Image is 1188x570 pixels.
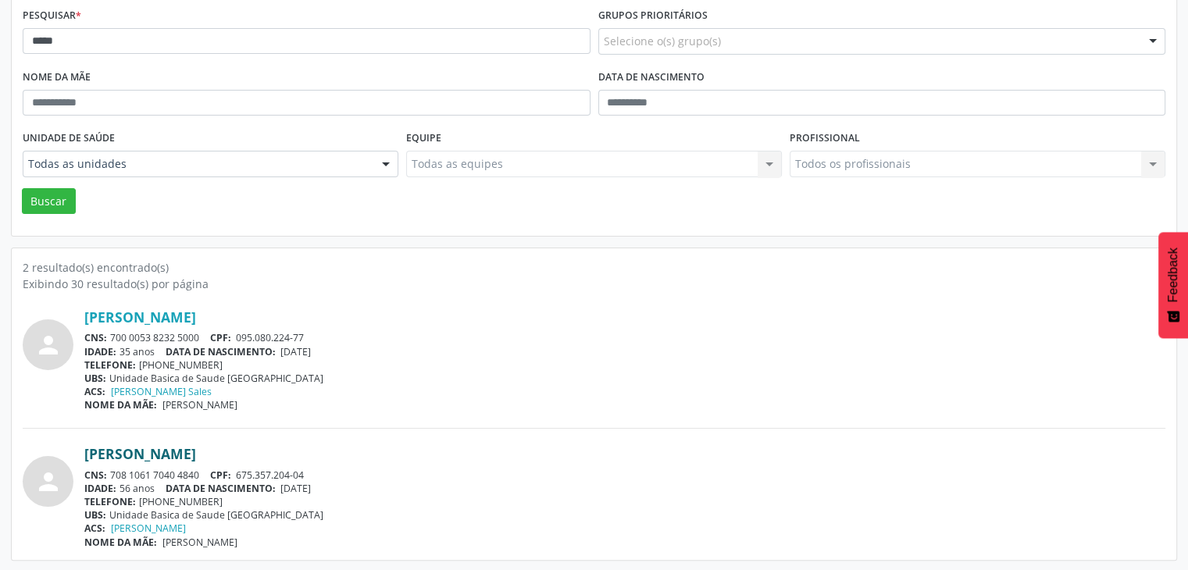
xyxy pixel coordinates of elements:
[84,385,105,398] span: ACS:
[210,468,231,482] span: CPF:
[22,188,76,215] button: Buscar
[111,385,212,398] a: [PERSON_NAME] Sales
[1158,232,1188,338] button: Feedback - Mostrar pesquisa
[34,331,62,359] i: person
[84,468,1165,482] div: 708 1061 7040 4840
[84,495,136,508] span: TELEFONE:
[84,358,136,372] span: TELEFONE:
[598,66,705,90] label: Data de nascimento
[84,508,1165,522] div: Unidade Basica de Saude [GEOGRAPHIC_DATA]
[111,522,186,535] a: [PERSON_NAME]
[1166,248,1180,302] span: Feedback
[34,468,62,496] i: person
[84,482,1165,495] div: 56 anos
[84,536,157,549] span: NOME DA MÃE:
[84,331,107,344] span: CNS:
[280,482,311,495] span: [DATE]
[84,508,106,522] span: UBS:
[166,482,276,495] span: DATA DE NASCIMENTO:
[84,468,107,482] span: CNS:
[598,4,708,28] label: Grupos prioritários
[84,345,1165,358] div: 35 anos
[23,276,1165,292] div: Exibindo 30 resultado(s) por página
[23,66,91,90] label: Nome da mãe
[162,536,237,549] span: [PERSON_NAME]
[406,126,441,151] label: Equipe
[23,4,81,28] label: Pesquisar
[210,331,231,344] span: CPF:
[166,345,276,358] span: DATA DE NASCIMENTO:
[84,482,116,495] span: IDADE:
[23,259,1165,276] div: 2 resultado(s) encontrado(s)
[84,495,1165,508] div: [PHONE_NUMBER]
[84,372,106,385] span: UBS:
[236,468,304,482] span: 675.357.204-04
[236,331,304,344] span: 095.080.224-77
[23,126,115,151] label: Unidade de saúde
[84,522,105,535] span: ACS:
[84,372,1165,385] div: Unidade Basica de Saude [GEOGRAPHIC_DATA]
[84,398,157,411] span: NOME DA MÃE:
[280,345,311,358] span: [DATE]
[84,308,196,326] a: [PERSON_NAME]
[84,345,116,358] span: IDADE:
[28,156,366,172] span: Todas as unidades
[84,358,1165,372] div: [PHONE_NUMBER]
[84,445,196,462] a: [PERSON_NAME]
[790,126,860,151] label: Profissional
[604,33,721,49] span: Selecione o(s) grupo(s)
[162,398,237,411] span: [PERSON_NAME]
[84,331,1165,344] div: 700 0053 8232 5000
